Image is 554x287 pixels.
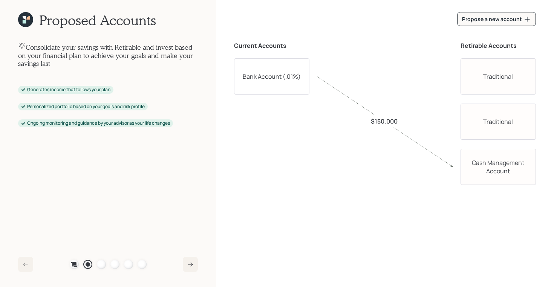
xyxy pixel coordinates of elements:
label: $150,000 [371,117,398,125]
div: Ongoing monitoring and guidance by your advisor as your life changes [21,120,170,127]
h4: Consolidate your savings with Retirable and invest based on your financial plan to achieve your g... [18,42,198,68]
h1: Proposed Accounts [39,12,156,28]
div: Bank Account (.01%) [234,58,309,95]
div: Traditional [461,104,536,140]
h5: Retirable Accounts [461,42,517,49]
div: Generates income that follows your plan [21,87,110,93]
div: Traditional [461,58,536,95]
button: Propose a new account [457,12,536,26]
h5: Current Accounts [234,42,286,49]
div: Personalized portfolio based on your goals and risk profile [21,104,145,110]
div: Cash Management Account [461,149,536,185]
div: Propose a new account [462,15,531,23]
